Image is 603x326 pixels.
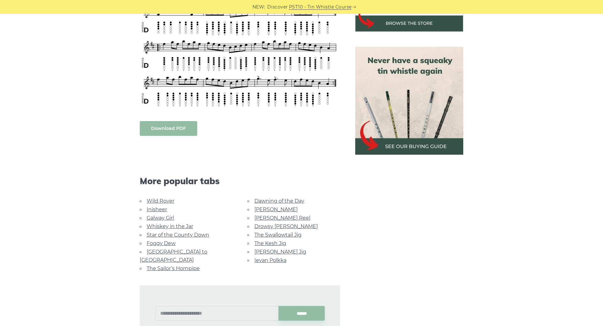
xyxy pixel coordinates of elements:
a: The Kesh Jig [254,240,286,246]
a: Foggy Dew [147,240,176,246]
span: Discover [267,3,288,11]
a: Dawning of the Day [254,198,304,204]
a: Star of the County Down [147,232,209,238]
span: NEW: [253,3,265,11]
a: [PERSON_NAME] [254,206,298,212]
a: The Swallowtail Jig [254,232,301,238]
a: Inisheer [147,206,167,212]
a: Download PDF [140,121,197,136]
a: [GEOGRAPHIC_DATA] to [GEOGRAPHIC_DATA] [140,249,207,263]
a: Whiskey in the Jar [147,223,193,229]
a: Ievan Polkka [254,257,286,263]
span: More popular tabs [140,176,340,186]
a: Galway Girl [147,215,174,221]
a: Drowsy [PERSON_NAME] [254,223,318,229]
a: [PERSON_NAME] Reel [254,215,310,221]
a: PST10 - Tin Whistle Course [289,3,352,11]
a: [PERSON_NAME] Jig [254,249,306,255]
a: Wild Rover [147,198,174,204]
img: tin whistle buying guide [355,47,463,155]
a: The Sailor’s Hornpipe [147,265,200,271]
